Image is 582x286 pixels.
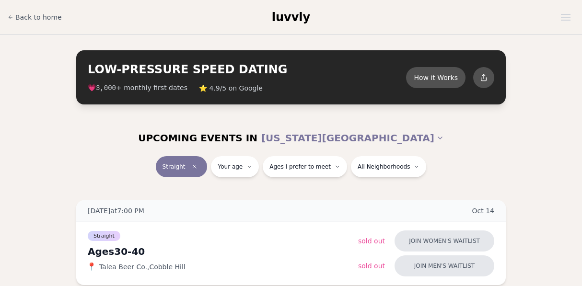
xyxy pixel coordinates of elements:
h2: LOW-PRESSURE SPEED DATING [88,62,406,77]
span: luvvly [272,11,310,24]
span: [DATE] at 7:00 PM [88,206,144,216]
button: Open menu [557,10,574,24]
button: Join men's waitlist [395,255,494,276]
span: Ages I prefer to meet [269,163,331,171]
button: StraightClear event type filter [156,156,208,177]
button: Ages I prefer to meet [263,156,347,177]
span: ⭐ 4.9/5 on Google [199,83,263,93]
button: [US_STATE][GEOGRAPHIC_DATA] [261,127,444,149]
a: Back to home [8,8,62,27]
button: Your age [211,156,259,177]
span: Straight [88,231,120,241]
span: Clear event type filter [189,161,200,172]
span: Talea Beer Co. , Cobble Hill [99,262,186,272]
span: 📍 [88,263,95,271]
span: Back to home [15,12,62,22]
span: Oct 14 [472,206,495,216]
span: Sold Out [358,237,385,245]
button: How it Works [406,67,466,88]
span: 💗 + monthly first dates [88,83,187,93]
span: All Neighborhoods [358,163,410,171]
span: Straight [163,163,186,171]
button: Join women's waitlist [395,230,494,252]
div: Ages 30-40 [88,245,358,258]
span: 3,000 [96,84,116,92]
span: UPCOMING EVENTS IN [138,131,257,145]
button: All Neighborhoods [351,156,426,177]
span: Your age [218,163,243,171]
a: luvvly [272,10,310,25]
span: Sold Out [358,262,385,270]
